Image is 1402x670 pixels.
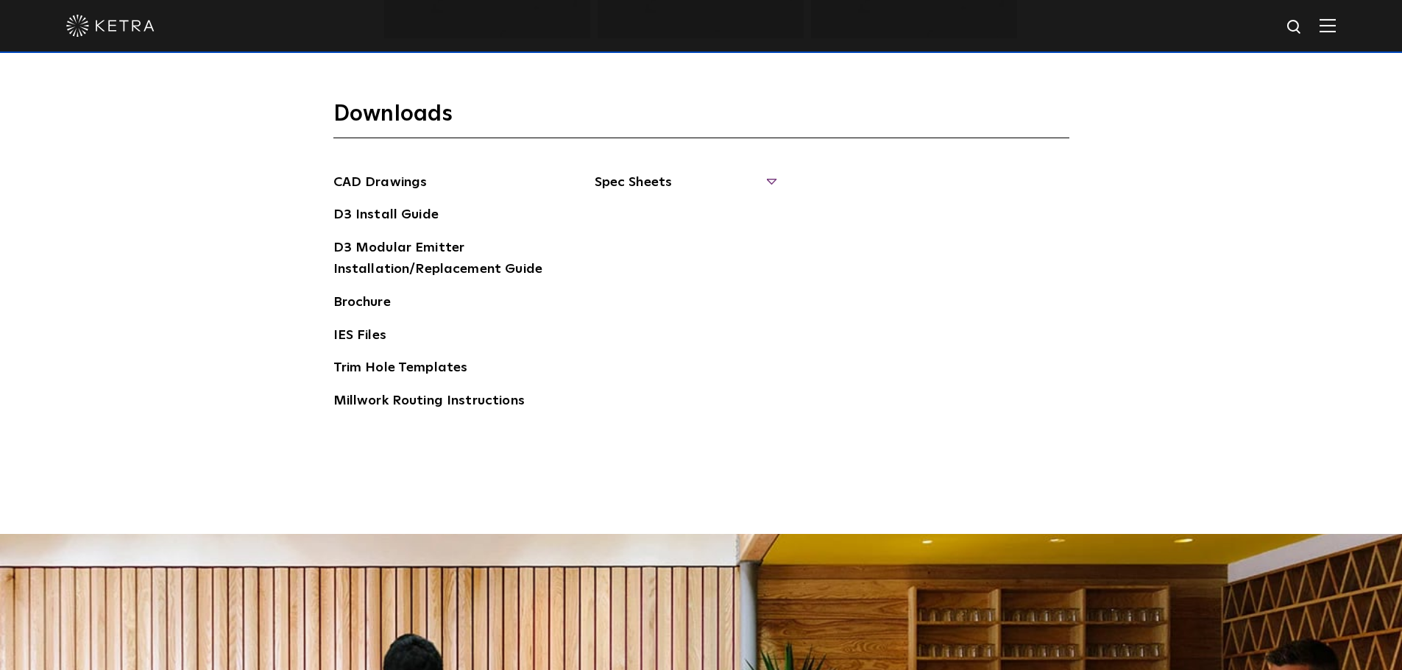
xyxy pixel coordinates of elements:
[333,100,1069,138] h3: Downloads
[333,357,468,381] a: Trim Hole Templates
[333,172,428,196] a: CAD Drawings
[1286,18,1304,37] img: search icon
[595,172,775,204] span: Spec Sheets
[333,204,439,228] a: D3 Install Guide
[333,391,525,414] a: Millwork Routing Instructions
[333,292,391,316] a: Brochure
[1320,18,1336,32] img: Hamburger%20Nav.svg
[66,15,155,37] img: ketra-logo-2019-white
[333,238,554,282] a: D3 Modular Emitter Installation/Replacement Guide
[333,325,386,349] a: IES Files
